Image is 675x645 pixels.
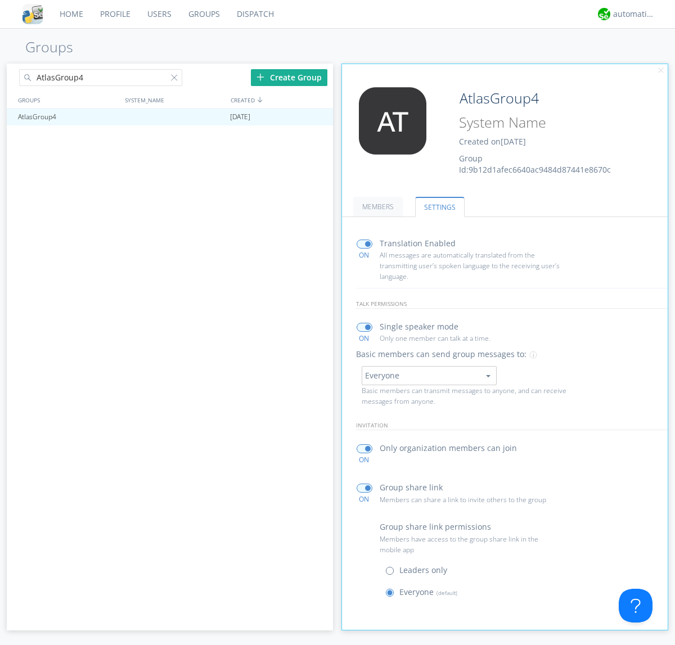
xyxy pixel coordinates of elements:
p: Single speaker mode [380,321,458,333]
p: Group share link permissions [380,521,491,533]
img: 373638.png [350,87,435,155]
input: Group Name [455,87,637,110]
a: AtlasGroup4[DATE] [7,109,333,125]
div: CREATED [228,92,334,108]
p: Only one member can talk at a time. [380,333,560,344]
input: System Name [455,112,637,133]
span: (default) [434,589,457,597]
p: Group share link [380,481,443,494]
div: AtlasGroup4 [15,109,120,125]
iframe: Toggle Customer Support [619,589,652,623]
input: Search groups [19,69,182,86]
button: Everyone [362,366,497,385]
div: SYSTEM_NAME [122,92,228,108]
span: Group Id: 9b12d1afec6640ac9484d87441e8670c [459,153,611,175]
img: cancel.svg [657,67,665,75]
a: MEMBERS [353,197,403,216]
div: Create Group [251,69,327,86]
p: talk permissions [356,299,668,309]
div: ON [352,494,377,504]
p: Members have access to the group share link in the mobile app [380,534,560,555]
p: invitation [356,421,668,430]
div: ON [352,250,377,260]
span: Created on [459,136,526,147]
p: Only organization members can join [380,442,517,454]
img: d2d01cd9b4174d08988066c6d424eccd [598,8,610,20]
img: plus.svg [256,73,264,81]
span: [DATE] [501,136,526,147]
p: Leaders only [399,564,447,576]
p: Everyone [399,586,457,598]
div: ON [352,455,377,464]
div: ON [352,333,377,343]
p: Basic members can send group messages to: [356,348,526,360]
a: SETTINGS [415,197,465,217]
p: Basic members can transmit messages to anyone, and can receive messages from anyone. [362,385,572,407]
p: Members can share a link to invite others to the group [380,494,560,505]
p: Translation Enabled [380,237,456,250]
span: [DATE] [230,109,250,125]
p: All messages are automatically translated from the transmitting user’s spoken language to the rec... [380,250,560,282]
div: GROUPS [15,92,119,108]
div: automation+atlas [613,8,655,20]
img: cddb5a64eb264b2086981ab96f4c1ba7 [22,4,43,24]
